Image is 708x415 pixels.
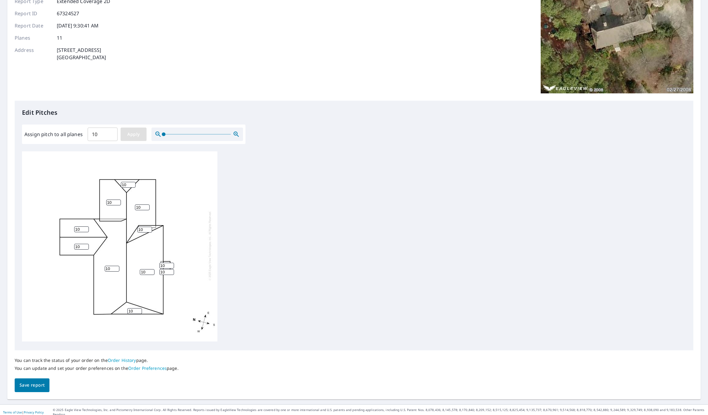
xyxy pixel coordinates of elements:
[57,34,62,41] p: 11
[57,46,106,61] p: [STREET_ADDRESS] [GEOGRAPHIC_DATA]
[15,378,49,392] button: Save report
[24,410,44,414] a: Privacy Policy
[15,34,51,41] p: Planes
[57,10,79,17] p: 67324527
[20,381,45,389] span: Save report
[24,131,83,138] label: Assign pitch to all planes
[15,358,179,363] p: You can track the status of your order on the page.
[57,22,99,29] p: [DATE] 9:30:41 AM
[128,365,167,371] a: Order Preferences
[15,46,51,61] p: Address
[88,126,118,143] input: 00.0
[108,357,136,363] a: Order History
[125,131,142,138] span: Apply
[3,410,22,414] a: Terms of Use
[15,22,51,29] p: Report Date
[3,410,44,414] p: |
[15,366,179,371] p: You can update and set your order preferences on the page.
[22,108,686,117] p: Edit Pitches
[15,10,51,17] p: Report ID
[121,128,147,141] button: Apply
